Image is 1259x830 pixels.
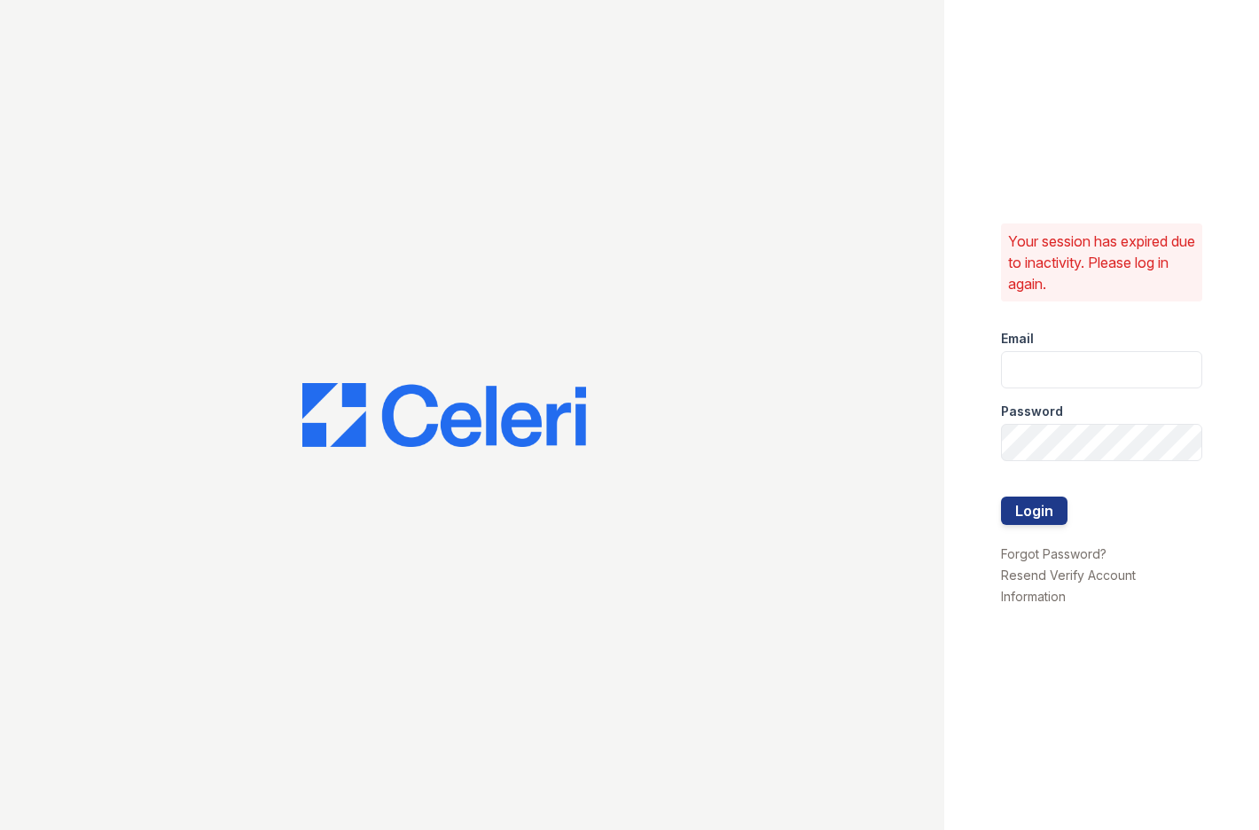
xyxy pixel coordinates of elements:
label: Email [1001,330,1034,348]
a: Forgot Password? [1001,546,1107,561]
button: Login [1001,497,1067,525]
label: Password [1001,403,1063,420]
p: Your session has expired due to inactivity. Please log in again. [1008,231,1195,294]
a: Resend Verify Account Information [1001,568,1136,604]
img: CE_Logo_Blue-a8612792a0a2168367f1c8372b55b34899dd931a85d93a1a3d3e32e68fde9ad4.png [302,383,586,447]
